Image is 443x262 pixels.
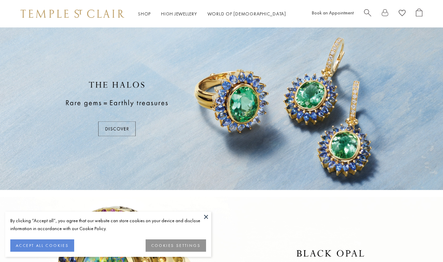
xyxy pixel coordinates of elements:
[10,217,206,233] div: By clicking “Accept all”, you agree that our website can store cookies on your device and disclos...
[399,9,406,19] a: View Wishlist
[416,9,422,19] a: Open Shopping Bag
[146,239,206,252] button: COOKIES SETTINGS
[21,10,124,18] img: Temple St. Clair
[138,10,286,18] nav: Main navigation
[10,239,74,252] button: ACCEPT ALL COOKIES
[161,11,197,17] a: High JewelleryHigh Jewellery
[409,230,436,255] iframe: Gorgias live chat messenger
[364,9,371,19] a: Search
[207,11,286,17] a: World of [DEMOGRAPHIC_DATA]World of [DEMOGRAPHIC_DATA]
[138,11,151,17] a: ShopShop
[312,10,354,16] a: Book an Appointment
